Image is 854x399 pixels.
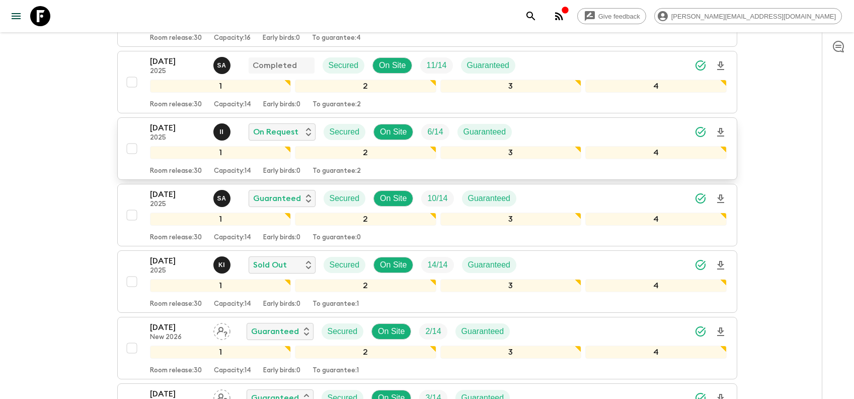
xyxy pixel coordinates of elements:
div: On Site [373,257,413,273]
p: Room release: 30 [150,101,202,109]
div: Trip Fill [421,190,453,207]
p: 2 / 14 [425,325,441,338]
p: [DATE] [150,255,205,267]
p: To guarantee: 2 [313,101,361,109]
div: 4 [585,346,727,359]
p: Room release: 30 [150,367,202,375]
p: Guaranteed [253,192,301,205]
p: Guaranteed [251,325,299,338]
div: 2 [295,346,436,359]
p: Secured [329,59,359,72]
p: Capacity: 14 [214,101,251,109]
div: 4 [585,80,727,93]
p: Early birds: 0 [263,367,300,375]
div: 4 [585,213,727,226]
svg: Download Onboarding [715,259,727,272]
span: Khaled Ingrioui [213,259,232,268]
svg: Synced Successfully [694,59,707,72]
div: 4 [585,279,727,292]
button: menu [6,6,26,26]
div: 3 [440,146,582,159]
p: On Site [378,325,405,338]
div: 3 [440,80,582,93]
p: On Site [380,259,407,271]
p: Guaranteed [468,192,511,205]
button: [DATE]New 2026Assign pack leaderGuaranteedSecuredOn SiteTrip FillGuaranteed1234Room release:30Cap... [117,317,737,379]
p: On Site [380,126,407,138]
p: Early birds: 0 [263,234,300,242]
div: 2 [295,213,436,226]
a: Give feedback [577,8,646,24]
p: To guarantee: 0 [313,234,361,242]
p: Guaranteed [468,259,511,271]
p: Early birds: 0 [263,101,300,109]
div: On Site [371,323,411,340]
p: Capacity: 14 [214,367,251,375]
p: To guarantee: 4 [312,34,361,42]
div: Secured [324,190,366,207]
svg: Synced Successfully [694,192,707,205]
div: Secured [324,124,366,140]
p: Early birds: 0 [263,167,300,175]
p: Room release: 30 [150,300,202,308]
span: Ismail Ingrioui [213,126,232,135]
div: 4 [585,146,727,159]
p: To guarantee: 2 [313,167,361,175]
button: II [213,123,232,141]
svg: Download Onboarding [715,60,727,72]
p: 10 / 14 [427,192,447,205]
p: I I [220,128,224,136]
div: 2 [295,146,436,159]
div: Secured [322,323,364,340]
p: New 2026 [150,334,205,342]
p: 2025 [150,267,205,275]
p: Secured [328,325,358,338]
p: Early birds: 0 [263,300,300,308]
p: 14 / 14 [427,259,447,271]
div: 1 [150,80,291,93]
button: KI [213,256,232,274]
div: 1 [150,279,291,292]
p: Secured [330,126,360,138]
p: On Site [380,192,407,205]
p: Completed [253,59,297,72]
span: Samir Achahri [213,60,232,68]
div: 3 [440,213,582,226]
div: On Site [372,57,412,74]
p: 2025 [150,68,205,76]
p: Sold Out [253,259,287,271]
button: [DATE]2025Samir AchahriCompletedSecuredOn SiteTrip FillGuaranteed1234Room release:30Capacity:14Ea... [117,51,737,113]
p: Guaranteed [461,325,504,338]
span: [PERSON_NAME][EMAIL_ADDRESS][DOMAIN_NAME] [666,13,841,20]
div: 1 [150,346,291,359]
svg: Download Onboarding [715,193,727,205]
div: Secured [324,257,366,273]
button: search adventures [521,6,541,26]
p: Secured [330,192,360,205]
p: Guaranteed [467,59,510,72]
p: 11 / 14 [426,59,446,72]
div: 3 [440,279,582,292]
p: Room release: 30 [150,234,202,242]
p: [DATE] [150,321,205,334]
button: [DATE]2025Ismail IngriouiOn RequestSecuredOn SiteTrip FillGuaranteed1234Room release:30Capacity:1... [117,117,737,180]
button: [DATE]2025Samir AchahriGuaranteedSecuredOn SiteTrip FillGuaranteed1234Room release:30Capacity:14E... [117,184,737,246]
div: 2 [295,279,436,292]
svg: Download Onboarding [715,126,727,139]
div: Trip Fill [420,57,452,74]
p: 6 / 14 [427,126,443,138]
p: To guarantee: 1 [313,367,359,375]
p: Room release: 30 [150,34,202,42]
p: On Request [253,126,298,138]
div: On Site [373,190,413,207]
div: [PERSON_NAME][EMAIL_ADDRESS][DOMAIN_NAME] [654,8,842,24]
p: K I [218,261,225,269]
div: 3 [440,346,582,359]
p: Capacity: 14 [214,300,251,308]
span: Give feedback [593,13,646,20]
svg: Synced Successfully [694,126,707,138]
div: Trip Fill [421,124,449,140]
span: Assign pack leader [213,326,230,334]
p: 2025 [150,134,205,142]
div: Trip Fill [419,323,447,340]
